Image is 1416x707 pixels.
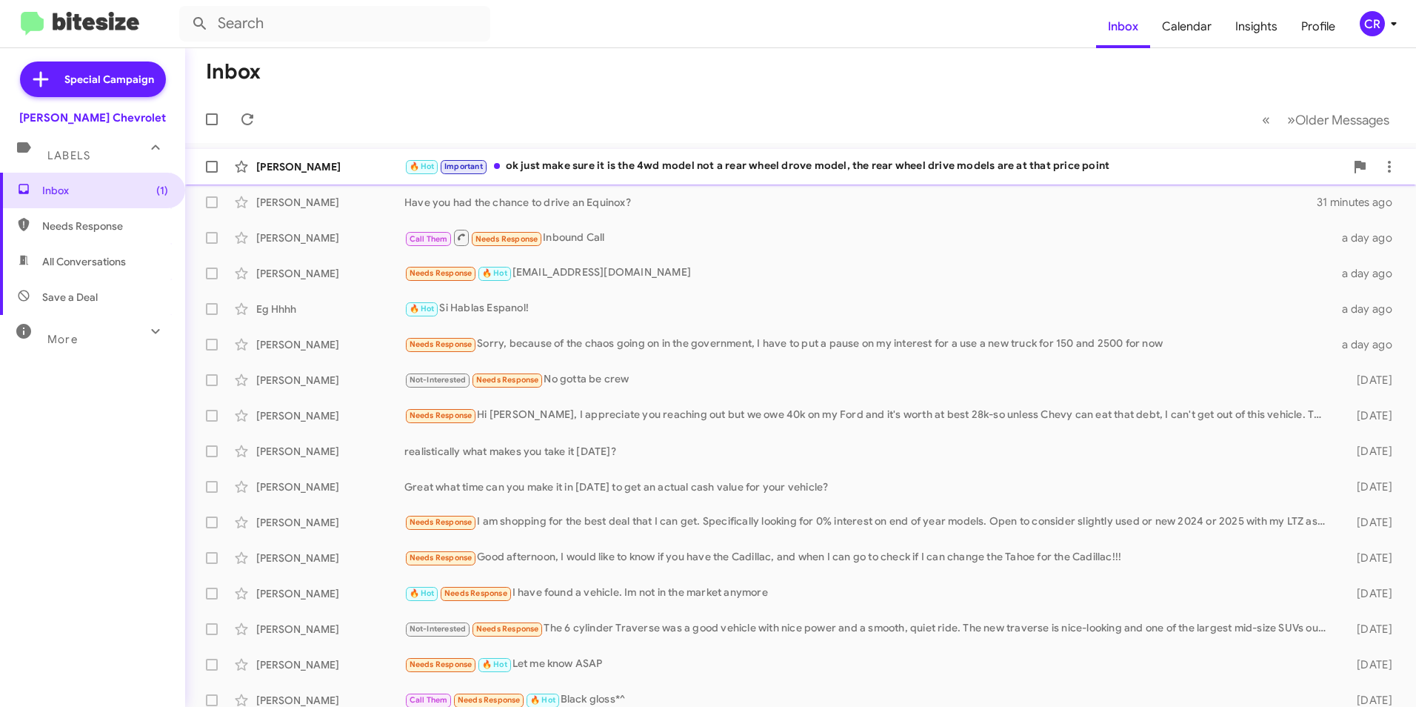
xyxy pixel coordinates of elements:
div: Sorry, because of the chaos going on in the government, I have to put a pause on my interest for ... [404,336,1333,353]
div: [PERSON_NAME] [256,373,404,388]
div: Let me know ASAP [404,656,1333,673]
span: Special Campaign [64,72,154,87]
span: Needs Response [410,517,472,527]
div: a day ago [1333,266,1404,281]
span: Needs Response [410,339,472,349]
span: 🔥 Hot [482,268,507,278]
div: [PERSON_NAME] [256,479,404,494]
span: 🔥 Hot [410,588,435,598]
div: realistically what makes you take it [DATE]? [404,444,1333,459]
a: Insights [1223,5,1289,48]
span: 🔥 Hot [410,304,435,313]
span: Inbox [42,183,168,198]
div: Hi [PERSON_NAME], I appreciate you reaching out but we owe 40k on my Ford and it's worth at best ... [404,407,1333,424]
div: [DATE] [1333,444,1404,459]
div: [PERSON_NAME] [256,622,404,637]
div: [DATE] [1333,479,1404,494]
span: Needs Response [410,268,472,278]
div: [DATE] [1333,373,1404,388]
span: Needs Response [458,695,521,705]
h1: Inbox [206,60,261,84]
span: 🔥 Hot [530,695,555,705]
button: Previous [1253,104,1279,135]
div: 31 minutes ago [1317,195,1404,210]
span: All Conversations [42,254,126,269]
div: No gotta be crew [404,371,1333,388]
div: [DATE] [1333,622,1404,637]
span: Needs Response [410,553,472,562]
div: Eg Hhhh [256,302,404,316]
div: I have found a vehicle. Im not in the market anymore [404,585,1333,602]
span: Needs Response [410,660,472,669]
span: Needs Response [475,234,538,244]
span: More [47,333,78,346]
nav: Page navigation example [1254,104,1398,135]
div: [PERSON_NAME] [256,266,404,281]
span: (1) [156,183,168,198]
div: [PERSON_NAME] [256,337,404,352]
div: [DATE] [1333,408,1404,423]
span: Important [444,162,483,171]
a: Inbox [1096,5,1150,48]
div: [PERSON_NAME] [256,195,404,210]
div: CR [1360,11,1385,36]
div: a day ago [1333,337,1404,352]
span: « [1262,110,1270,129]
div: [PERSON_NAME] [256,551,404,565]
div: [PERSON_NAME] Chevrolet [19,110,166,125]
a: Calendar [1150,5,1223,48]
a: Special Campaign [20,62,166,97]
div: [PERSON_NAME] [256,586,404,601]
div: [EMAIL_ADDRESS][DOMAIN_NAME] [404,265,1333,282]
span: Save a Deal [42,290,98,305]
span: Needs Response [444,588,507,598]
div: a day ago [1333,302,1404,316]
div: [PERSON_NAME] [256,515,404,530]
span: Call Them [410,234,448,244]
span: Needs Response [476,624,539,634]
div: [DATE] [1333,515,1404,530]
div: [DATE] [1333,586,1404,601]
button: Next [1278,104,1398,135]
span: 🔥 Hot [482,660,507,669]
div: [PERSON_NAME] [256,444,404,459]
span: Needs Response [410,411,472,420]
div: [PERSON_NAME] [256,159,404,174]
span: Needs Response [476,375,539,385]
span: » [1287,110,1295,129]
div: a day ago [1333,230,1404,245]
div: I am shopping for the best deal that I can get. Specifically looking for 0% interest on end of ye... [404,514,1333,531]
div: [PERSON_NAME] [256,230,404,245]
div: Good afternoon, I would like to know if you have the Cadillac, and when I can go to check if I ca... [404,549,1333,566]
div: ok just make sure it is the 4wd model not a rear wheel drove model, the rear wheel drive models a... [404,158,1345,175]
div: [PERSON_NAME] [256,657,404,672]
input: Search [179,6,490,42]
span: Call Them [410,695,448,705]
div: [DATE] [1333,657,1404,672]
span: Not-Interested [410,624,467,634]
div: Great what time can you make it in [DATE] to get an actual cash value for your vehicle? [404,479,1333,494]
span: Not-Interested [410,375,467,385]
button: CR [1347,11,1400,36]
div: Have you had the chance to drive an Equinox? [404,195,1317,210]
a: Profile [1289,5,1347,48]
div: Si Hablas Espanol! [404,300,1333,317]
div: [DATE] [1333,551,1404,565]
span: Older Messages [1295,112,1389,128]
span: Labels [47,149,90,162]
span: 🔥 Hot [410,162,435,171]
div: The 6 cylinder Traverse was a good vehicle with nice power and a smooth, quiet ride. The new trav... [404,620,1333,637]
div: Inbound Call [404,228,1333,247]
span: Needs Response [42,219,168,233]
div: [PERSON_NAME] [256,408,404,423]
